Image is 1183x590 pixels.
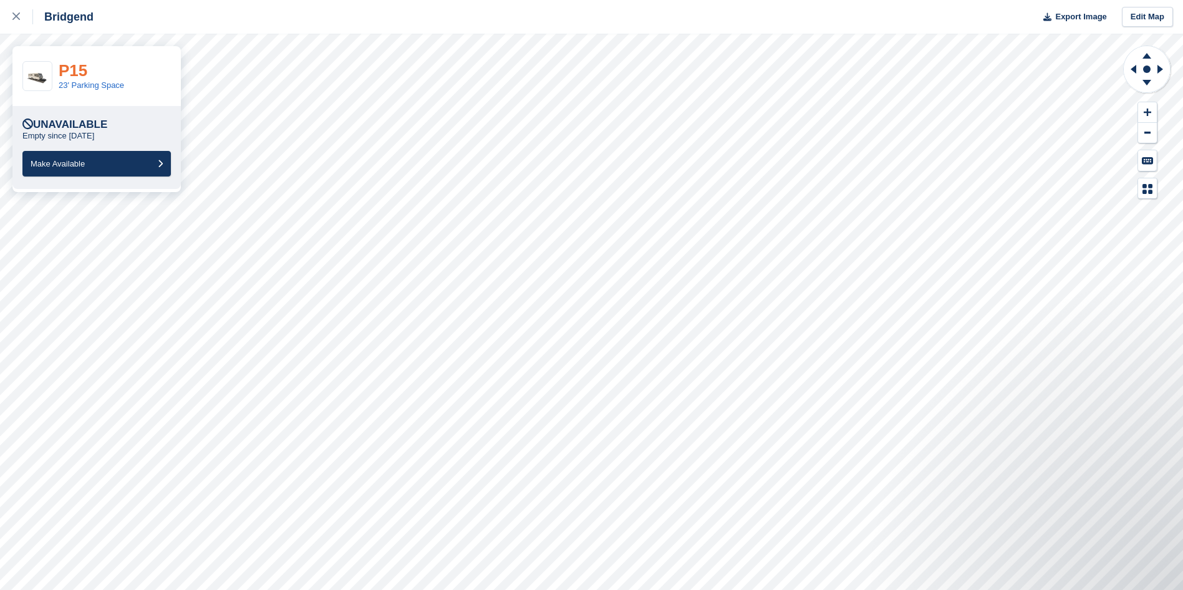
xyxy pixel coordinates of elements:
[22,131,94,141] p: Empty since [DATE]
[1138,123,1157,143] button: Zoom Out
[22,151,171,177] button: Make Available
[59,61,87,80] a: P15
[1122,7,1173,27] a: Edit Map
[1138,178,1157,199] button: Map Legend
[33,9,94,24] div: Bridgend
[22,118,107,131] div: Unavailable
[23,68,52,84] img: Caravan%20-%20R.jpg
[1036,7,1107,27] button: Export Image
[1055,11,1106,23] span: Export Image
[1138,150,1157,171] button: Keyboard Shortcuts
[59,80,124,90] a: 23' Parking Space
[31,159,85,168] span: Make Available
[1138,102,1157,123] button: Zoom In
